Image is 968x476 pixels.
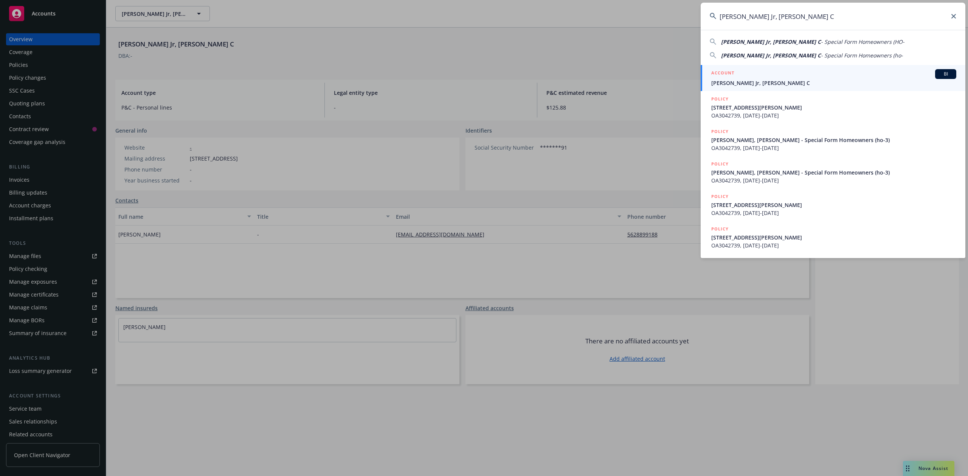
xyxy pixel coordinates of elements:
[821,38,904,45] span: - Special Form Homeowners (HO-
[701,156,965,189] a: POLICY[PERSON_NAME], [PERSON_NAME] - Special Form Homeowners (ho-3)OA3042739, [DATE]-[DATE]
[711,160,729,168] h5: POLICY
[701,189,965,221] a: POLICY[STREET_ADDRESS][PERSON_NAME]OA3042739, [DATE]-[DATE]
[711,104,956,111] span: [STREET_ADDRESS][PERSON_NAME]
[711,225,729,233] h5: POLICY
[711,69,734,78] h5: ACCOUNT
[721,38,821,45] span: [PERSON_NAME] Jr, [PERSON_NAME] C
[701,3,965,30] input: Search...
[711,168,956,176] span: [PERSON_NAME], [PERSON_NAME] - Special Form Homeowners (ho-3)
[711,79,956,87] span: [PERSON_NAME] Jr, [PERSON_NAME] C
[701,124,965,156] a: POLICY[PERSON_NAME], [PERSON_NAME] - Special Form Homeowners (ho-3)OA3042739, [DATE]-[DATE]
[821,52,903,59] span: - Special Form Homeowners (ho-
[701,65,965,91] a: ACCOUNTBI[PERSON_NAME] Jr, [PERSON_NAME] C
[711,241,956,249] span: OA3042739, [DATE]-[DATE]
[711,111,956,119] span: OA3042739, [DATE]-[DATE]
[711,128,729,135] h5: POLICY
[711,136,956,144] span: [PERSON_NAME], [PERSON_NAME] - Special Form Homeowners (ho-3)
[711,233,956,241] span: [STREET_ADDRESS][PERSON_NAME]
[938,71,953,77] span: BI
[711,209,956,217] span: OA3042739, [DATE]-[DATE]
[701,91,965,124] a: POLICY[STREET_ADDRESS][PERSON_NAME]OA3042739, [DATE]-[DATE]
[721,52,821,59] span: [PERSON_NAME] Jr, [PERSON_NAME] C
[711,193,729,200] h5: POLICY
[711,95,729,103] h5: POLICY
[711,201,956,209] span: [STREET_ADDRESS][PERSON_NAME]
[711,144,956,152] span: OA3042739, [DATE]-[DATE]
[701,221,965,253] a: POLICY[STREET_ADDRESS][PERSON_NAME]OA3042739, [DATE]-[DATE]
[711,176,956,184] span: OA3042739, [DATE]-[DATE]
